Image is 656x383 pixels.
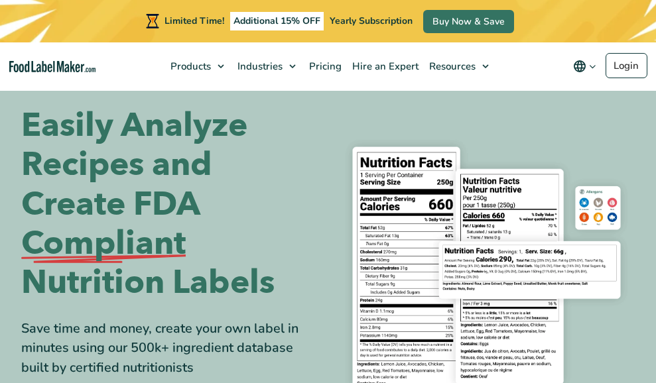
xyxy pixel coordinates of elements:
a: Hire an Expert [346,42,423,90]
span: Pricing [305,60,343,73]
h1: Easily Analyze Recipes and Create FDA Nutrition Labels [21,106,318,303]
a: Resources [423,42,495,90]
a: Buy Now & Save [423,10,514,33]
a: Login [606,53,647,78]
span: Additional 15% OFF [230,12,324,30]
a: Industries [231,42,302,90]
a: Food Label Maker homepage [9,61,96,72]
span: Limited Time! [164,15,224,27]
div: Save time and money, create your own label in minutes using our 500k+ ingredient database built b... [21,319,318,378]
span: Industries [233,60,284,73]
a: Pricing [302,42,346,90]
span: Products [166,60,212,73]
a: Products [164,42,231,90]
span: Resources [425,60,477,73]
span: Yearly Subscription [330,15,413,27]
span: Compliant [21,224,186,263]
span: Hire an Expert [348,60,420,73]
button: Change language [564,53,606,80]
